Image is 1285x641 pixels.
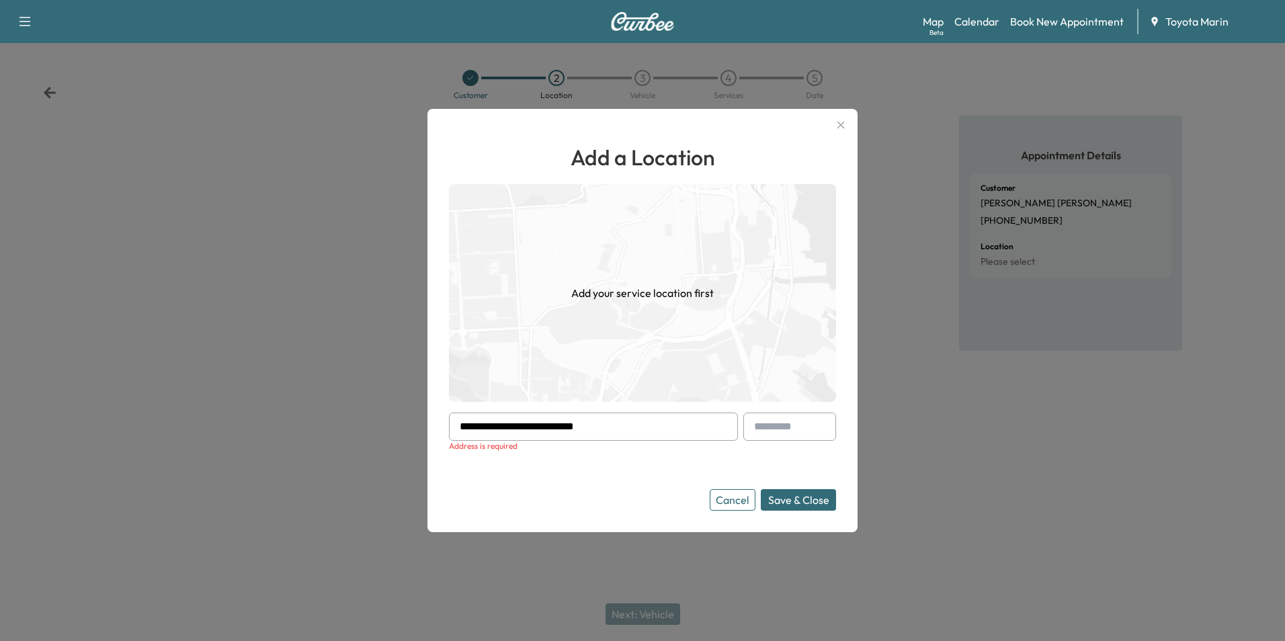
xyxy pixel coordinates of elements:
a: MapBeta [923,13,944,30]
span: Toyota Marin [1165,13,1229,30]
img: empty-map-CL6vilOE.png [449,184,836,402]
div: Beta [929,28,944,38]
h1: Add a Location [449,141,836,173]
h1: Add your service location first [571,285,714,301]
button: Cancel [710,489,755,511]
img: Curbee Logo [610,12,675,31]
button: Save & Close [761,489,836,511]
div: Address is required [449,441,738,452]
a: Calendar [954,13,999,30]
a: Book New Appointment [1010,13,1124,30]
